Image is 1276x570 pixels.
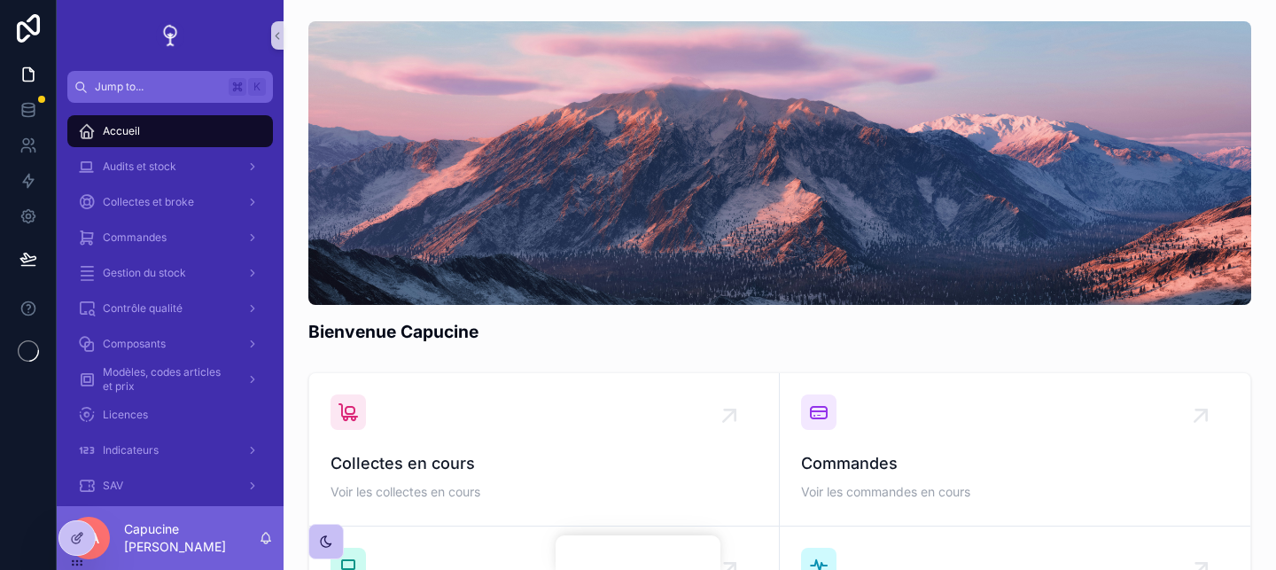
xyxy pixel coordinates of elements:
span: Modèles, codes articles et prix [103,365,232,394]
a: Gestion du stock [67,257,273,289]
span: Commandes [801,451,1229,476]
span: Indicateurs [103,443,159,457]
button: Jump to...K [67,71,273,103]
a: Audits et stock [67,151,273,183]
a: Indicateurs [67,434,273,466]
span: Jump to... [95,80,222,94]
a: SAV [67,470,273,502]
span: Voir les collectes en cours [331,483,758,501]
span: Audits et stock [103,160,176,174]
h1: Bienvenue Capucine [308,319,478,344]
a: Composants [67,328,273,360]
a: Contrôle qualité [67,293,273,324]
div: scrollable content [57,103,284,506]
span: Collectes et broke [103,195,194,209]
a: Collectes en coursVoir les collectes en cours [309,373,780,527]
img: App logo [156,21,184,50]
a: Modèles, codes articles et prix [67,363,273,395]
a: Accueil [67,115,273,147]
span: SAV [103,479,123,493]
a: Commandes [67,222,273,254]
span: Voir les commandes en cours [801,483,1229,501]
span: Commandes [103,230,167,245]
span: Accueil [103,124,140,138]
p: Capucine [PERSON_NAME] [124,520,259,556]
span: Contrôle qualité [103,301,183,316]
a: Licences [67,399,273,431]
a: CommandesVoir les commandes en cours [780,373,1250,527]
span: Gestion du stock [103,266,186,280]
span: K [250,80,264,94]
a: Collectes et broke [67,186,273,218]
span: Licences [103,408,148,422]
span: Collectes en cours [331,451,758,476]
span: Composants [103,337,166,351]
